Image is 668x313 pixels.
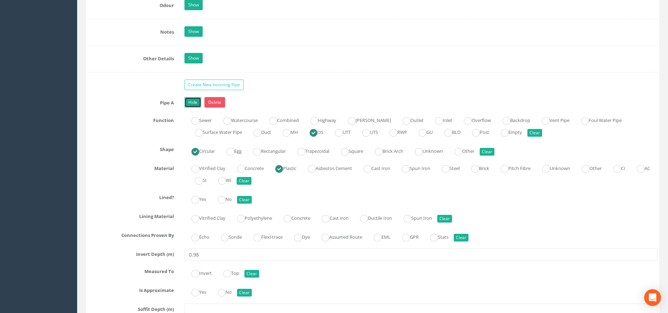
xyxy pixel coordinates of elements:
[357,163,390,173] label: Cast Iron
[290,145,329,156] label: Trapezoidal
[82,230,179,239] label: Connections Proven By
[220,145,242,156] label: Egg
[204,97,225,108] a: Delete
[184,163,225,173] label: Vitrified Clay
[397,212,432,223] label: Spun Iron
[630,163,650,173] label: AC
[644,289,661,306] div: Open Intercom Messenger
[341,115,391,125] label: [PERSON_NAME]
[188,127,242,137] label: Surface Water Pipe
[82,304,179,313] label: Soffit Depth (m)
[437,127,460,137] label: BLD
[82,26,179,35] label: Notes
[82,163,179,172] label: Material
[216,115,258,125] label: Watercourse
[367,231,391,241] label: EML
[301,163,352,173] label: Asbestos Cement
[395,163,430,173] label: Spun Iron
[214,231,242,241] label: Sonde
[82,285,179,294] label: Is Approximate
[237,196,252,204] button: Clear
[423,231,448,241] label: Stats
[575,163,602,173] label: Other
[315,231,362,241] label: Assumed Route
[303,127,323,137] label: OS
[396,115,424,125] label: Outlet
[211,193,232,204] label: No
[237,289,252,297] button: Clear
[184,97,201,108] a: Hide
[211,175,231,185] label: WI
[184,145,215,156] label: Circular
[246,145,286,156] label: Rectangular
[184,80,244,90] a: Create New Incoming Pipe
[184,286,206,297] label: Yes
[247,231,283,241] label: Flexi-trace
[276,127,298,137] label: MH
[315,212,349,223] label: Cast Iron
[82,249,179,258] label: Invert Depth (m)
[237,177,251,185] button: Clear
[535,163,570,173] label: Unknown
[606,163,625,173] label: CI
[82,144,179,153] label: Shape
[184,231,209,241] label: Echo
[184,53,203,63] a: Show
[447,145,474,156] label: Other
[383,127,407,137] label: RWP
[244,270,259,278] button: Clear
[287,231,310,241] label: Dye
[277,212,310,223] label: Concrete
[527,129,542,137] button: Clear
[408,145,443,156] label: Unknown
[268,163,296,173] label: Plastic
[82,97,179,106] label: Pipe A
[184,193,206,204] label: Yes
[184,115,212,125] label: Sewer
[535,115,569,125] label: Vent Pipe
[395,231,419,241] label: GPR
[334,145,363,156] label: Square
[328,127,351,137] label: UTT
[82,266,179,275] label: Measured To
[188,175,207,185] label: SI
[216,267,239,278] label: Top
[184,267,212,278] label: Invert
[574,115,622,125] label: Foul Water Pipe
[82,115,179,124] label: Function
[82,53,179,62] label: Other Details
[368,145,403,156] label: Brick Arch
[247,127,271,137] label: Duct
[211,286,232,297] label: No
[230,163,264,173] label: Concrete
[454,234,468,241] button: Clear
[480,148,494,156] button: Clear
[184,26,203,37] a: Show
[428,115,452,125] label: Inlet
[437,215,452,223] button: Clear
[230,212,272,223] label: Polyethylene
[435,163,460,173] label: Steel
[355,127,378,137] label: UTS
[184,212,225,223] label: Vitrified Clay
[494,163,531,173] label: Pitch Fibre
[412,127,433,137] label: GU
[303,115,336,125] label: Highway
[495,115,530,125] label: Backdrop
[465,127,489,137] label: Post
[262,115,299,125] label: Combined
[464,163,489,173] label: Brick
[457,115,491,125] label: Overflow
[353,212,392,223] label: Ductile Iron
[494,127,522,137] label: Empty
[82,192,179,201] label: Lined?
[82,211,179,220] label: Lining Material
